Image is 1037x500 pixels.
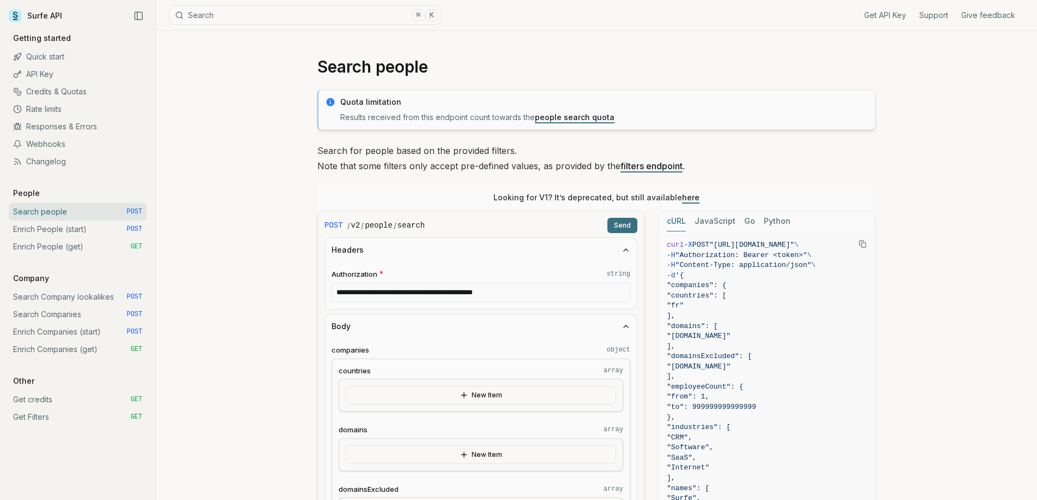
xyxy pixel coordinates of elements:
[684,241,692,249] span: -X
[394,220,396,231] span: /
[667,362,731,371] span: "[DOMAIN_NAME]"
[317,57,876,76] h1: Search people
[667,332,731,340] span: "[DOMAIN_NAME]"
[676,261,812,269] span: "Content-Type: application/json"
[130,8,147,24] button: Collapse Sidebar
[667,392,709,401] span: "from": 1,
[9,8,62,24] a: Surfe API
[9,221,147,238] a: Enrich People (start) POST
[331,269,377,279] span: Authorization
[346,445,616,464] button: New Item
[667,372,676,380] span: ],
[9,66,147,83] a: API Key
[346,386,616,404] button: New Item
[682,193,700,202] a: here
[130,395,142,404] span: GET
[919,10,948,21] a: Support
[744,211,755,231] button: Go
[130,242,142,251] span: GET
[764,211,791,231] button: Python
[331,345,369,355] span: companies
[667,312,676,320] span: ],
[493,192,700,203] p: Looking for V1? It’s deprecated, but still available
[130,413,142,421] span: GET
[667,211,686,231] button: cURL
[9,100,147,118] a: Rate limits
[667,342,676,350] span: ],
[604,425,623,434] code: array
[607,346,630,354] code: object
[9,188,44,199] p: People
[676,251,807,259] span: "Authorization: Bearer <token>"
[9,376,39,386] p: Other
[794,241,799,249] span: \
[9,238,147,255] a: Enrich People (get) GET
[9,341,147,358] a: Enrich Companies (get) GET
[709,241,794,249] span: "[URL][DOMAIN_NAME]"
[9,135,147,153] a: Webhooks
[325,238,637,262] button: Headers
[9,118,147,135] a: Responses & Errors
[126,310,142,319] span: POST
[317,143,876,174] p: Search for people based on the provided filters. Note that some filters only accept pre-defined v...
[340,112,869,123] p: Results received from this endpoint count towards the
[807,251,811,259] span: \
[667,261,676,269] span: -H
[667,291,726,300] span: "countries": [
[9,323,147,341] a: Enrich Companies (start) POST
[9,306,147,323] a: Search Companies POST
[667,443,714,451] span: "Software",
[667,241,684,249] span: curl
[9,408,147,426] a: Get Filters GET
[535,112,614,122] a: people search quota
[667,474,676,482] span: ],
[667,403,756,411] span: "to": 999999999999999
[667,352,752,360] span: "domainsExcluded": [
[130,345,142,354] span: GET
[604,485,623,493] code: array
[692,241,709,249] span: POST
[9,273,53,284] p: Company
[9,83,147,100] a: Credits & Quotas
[607,218,637,233] button: Send
[667,301,684,309] span: "fr"
[961,10,1015,21] a: Give feedback
[351,220,360,231] code: v2
[412,9,424,21] kbd: ⌘
[667,251,676,259] span: -H
[324,220,343,231] span: POST
[667,413,676,421] span: },
[667,433,692,442] span: "CRM",
[864,10,906,21] a: Get API Key
[126,293,142,301] span: POST
[9,203,147,221] a: Search people POST
[126,328,142,336] span: POST
[667,271,676,279] span: -d
[854,236,871,252] button: Copy Text
[340,97,869,108] p: Quota limitation
[695,211,735,231] button: JavaScript
[667,423,731,431] span: "industries": [
[169,5,442,25] button: Search⌘K
[365,220,392,231] code: people
[667,463,709,472] span: "Internet"
[126,207,142,216] span: POST
[9,288,147,306] a: Search Company lookalikes POST
[604,366,623,375] code: array
[426,9,438,21] kbd: K
[339,425,367,435] span: domains
[676,271,684,279] span: '{
[397,220,425,231] code: search
[811,261,816,269] span: \
[620,160,683,171] a: filters endpoint
[9,33,75,44] p: Getting started
[607,270,630,278] code: string
[667,322,718,330] span: "domains": [
[347,220,350,231] span: /
[339,484,399,495] span: domainsExcluded
[667,454,697,462] span: "SaaS",
[361,220,364,231] span: /
[667,484,709,492] span: "names": [
[9,153,147,170] a: Changelog
[667,281,726,289] span: "companies": {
